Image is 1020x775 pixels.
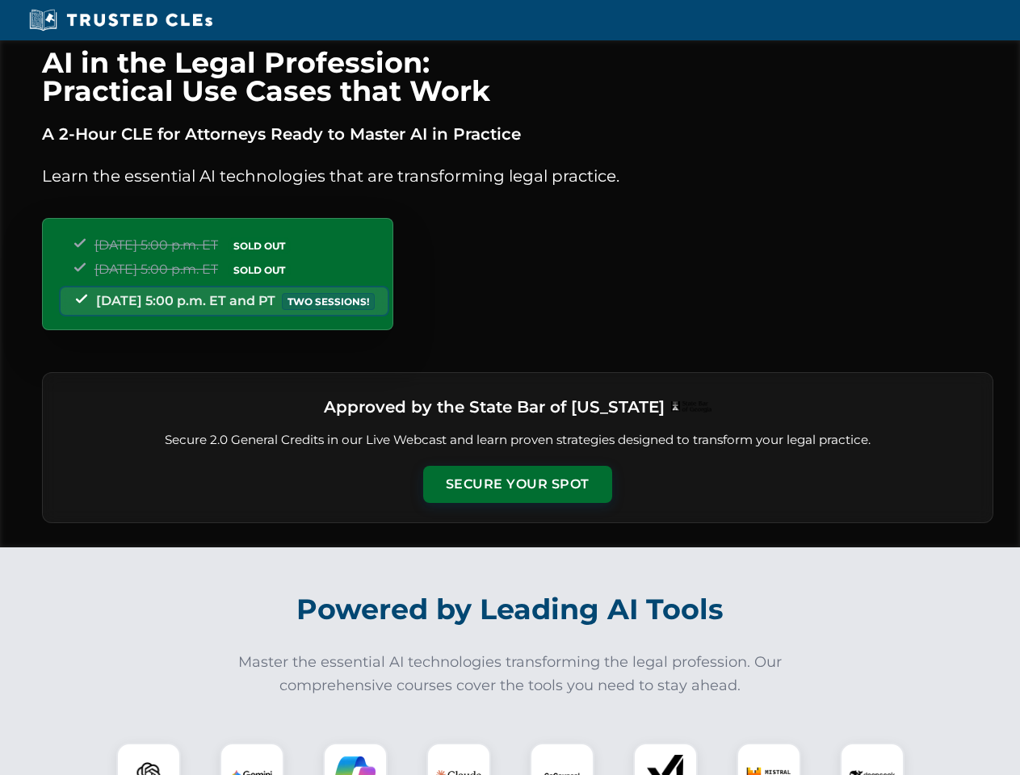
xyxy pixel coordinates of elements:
[42,163,993,189] p: Learn the essential AI technologies that are transforming legal practice.
[42,121,993,147] p: A 2-Hour CLE for Attorneys Ready to Master AI in Practice
[671,401,711,413] img: Logo
[228,651,793,697] p: Master the essential AI technologies transforming the legal profession. Our comprehensive courses...
[42,48,993,105] h1: AI in the Legal Profession: Practical Use Cases that Work
[24,8,217,32] img: Trusted CLEs
[228,237,291,254] span: SOLD OUT
[94,237,218,253] span: [DATE] 5:00 p.m. ET
[324,392,665,421] h3: Approved by the State Bar of [US_STATE]
[423,466,612,503] button: Secure Your Spot
[62,431,973,450] p: Secure 2.0 General Credits in our Live Webcast and learn proven strategies designed to transform ...
[228,262,291,279] span: SOLD OUT
[94,262,218,277] span: [DATE] 5:00 p.m. ET
[63,581,958,638] h2: Powered by Leading AI Tools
